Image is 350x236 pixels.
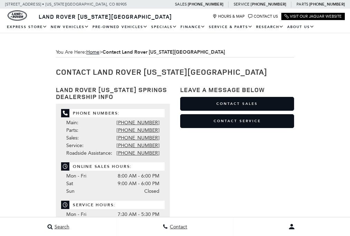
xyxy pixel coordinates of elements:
[254,21,285,33] a: Research
[8,10,27,21] a: land-rover
[103,49,225,55] strong: Contact Land Rover [US_STATE][GEOGRAPHIC_DATA]
[49,21,91,33] a: New Vehicles
[91,21,149,33] a: Pre-Owned Vehicles
[117,135,159,141] a: [PHONE_NUMBER]
[188,2,223,7] a: [PHONE_NUMBER]
[5,21,49,33] a: EXPRESS STORE
[61,162,165,171] span: Online Sales Hours:
[66,150,112,156] span: Roadside Assistance:
[61,201,165,209] span: Service Hours:
[66,135,79,141] span: Sales:
[234,218,350,235] button: Open user profile menu
[53,224,69,230] span: Search
[144,188,159,195] span: Closed
[309,2,345,7] a: [PHONE_NUMBER]
[66,173,86,179] span: Mon - Fri
[66,211,86,217] span: Mon - Fri
[66,143,84,148] span: Service:
[179,21,207,33] a: Finance
[118,180,159,188] span: 9:00 AM - 6:00 PM
[56,68,294,76] h1: Contact Land Rover [US_STATE][GEOGRAPHIC_DATA]
[86,49,225,55] span: >
[117,127,159,133] a: [PHONE_NUMBER]
[56,47,294,57] span: You Are Here:
[5,21,345,33] nav: Main Navigation
[66,127,78,133] span: Parts:
[213,14,245,19] a: Hours & Map
[118,211,159,218] span: 7:30 AM - 5:30 PM
[117,120,159,126] a: [PHONE_NUMBER]
[39,13,172,20] span: Land Rover [US_STATE][GEOGRAPHIC_DATA]
[248,14,278,19] a: Contact Us
[66,120,78,126] span: Main:
[149,21,179,33] a: Specials
[117,150,159,156] a: [PHONE_NUMBER]
[66,188,75,194] span: Sun
[251,2,286,7] a: [PHONE_NUMBER]
[180,87,294,93] h3: Leave a Message Below
[86,49,99,55] a: Home
[180,114,294,128] a: Contact Service
[284,14,342,19] a: Visit Our Jaguar Website
[56,47,294,57] div: Breadcrumbs
[56,87,170,100] h3: Land Rover [US_STATE] Springs Dealership Info
[207,21,254,33] a: Service & Parts
[35,13,176,20] a: Land Rover [US_STATE][GEOGRAPHIC_DATA]
[285,21,316,33] a: About Us
[180,97,294,111] a: Contact Sales
[168,224,187,230] span: Contact
[117,143,159,148] a: [PHONE_NUMBER]
[118,172,159,180] span: 8:00 AM - 6:00 PM
[5,2,127,7] a: [STREET_ADDRESS] • [US_STATE][GEOGRAPHIC_DATA], CO 80905
[8,10,27,21] img: Land Rover
[66,181,73,187] span: Sat
[61,109,165,117] span: Phone Numbers:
